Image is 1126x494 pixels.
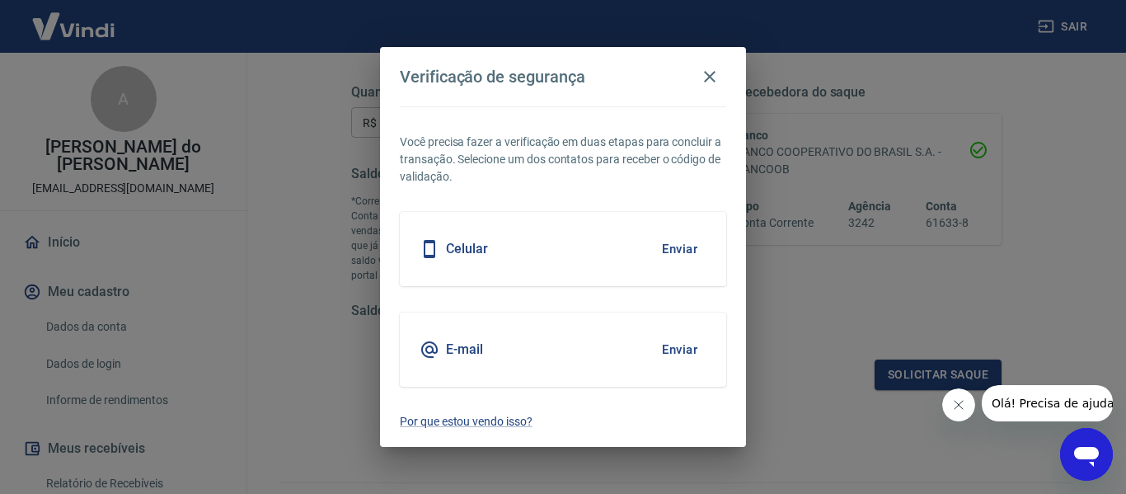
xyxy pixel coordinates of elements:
[400,413,726,430] a: Por que estou vendo isso?
[1060,428,1113,481] iframe: Botão para abrir a janela de mensagens
[446,241,488,257] h5: Celular
[400,67,585,87] h4: Verificação de segurança
[446,341,483,358] h5: E-mail
[982,385,1113,421] iframe: Mensagem da empresa
[10,12,138,25] span: Olá! Precisa de ajuda?
[942,388,975,421] iframe: Fechar mensagem
[653,232,706,266] button: Enviar
[653,332,706,367] button: Enviar
[400,134,726,186] p: Você precisa fazer a verificação em duas etapas para concluir a transação. Selecione um dos conta...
